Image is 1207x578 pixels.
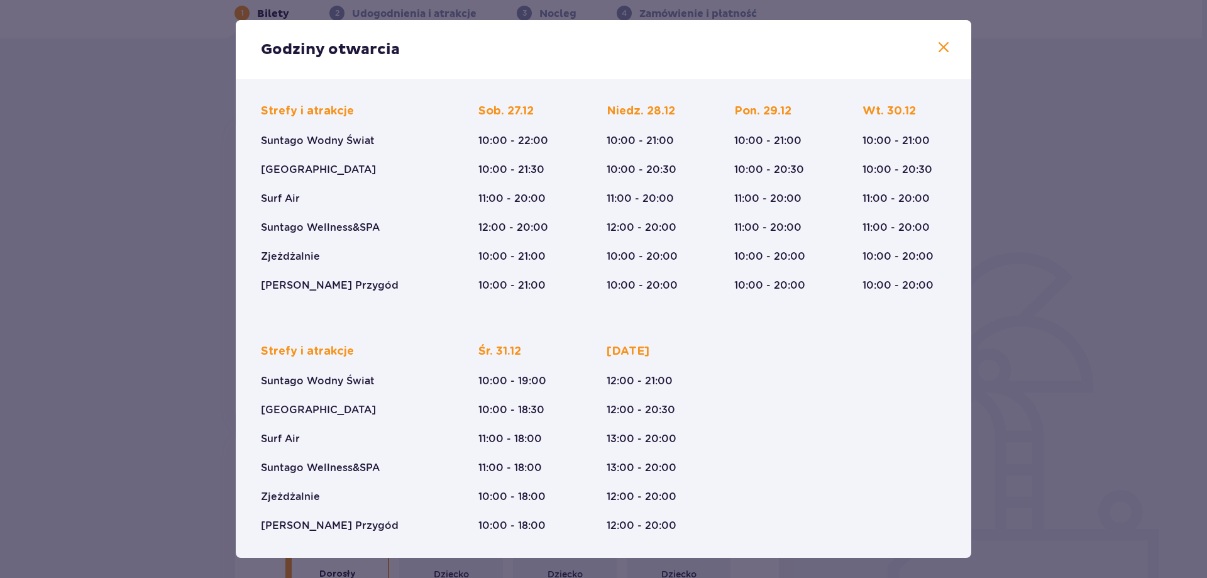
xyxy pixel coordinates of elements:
[478,163,544,177] p: 10:00 - 21:30
[261,344,354,359] p: Strefy i atrakcje
[261,221,380,235] p: Suntago Wellness&SPA
[478,374,546,388] p: 10:00 - 19:00
[478,403,544,417] p: 10:00 - 18:30
[607,344,649,359] p: [DATE]
[734,250,805,264] p: 10:00 - 20:00
[478,279,546,292] p: 10:00 - 21:00
[607,279,678,292] p: 10:00 - 20:00
[261,250,320,264] p: Zjeżdżalnie
[607,221,676,235] p: 12:00 - 20:00
[734,134,802,148] p: 10:00 - 21:00
[261,374,375,388] p: Suntago Wodny Świat
[607,192,674,206] p: 11:00 - 20:00
[734,279,805,292] p: 10:00 - 20:00
[261,163,376,177] p: [GEOGRAPHIC_DATA]
[261,192,300,206] p: Surf Air
[478,344,521,359] p: Śr. 31.12
[478,192,546,206] p: 11:00 - 20:00
[261,134,375,148] p: Suntago Wodny Świat
[734,221,802,235] p: 11:00 - 20:00
[261,279,399,292] p: [PERSON_NAME] Przygód
[607,374,673,388] p: 12:00 - 21:00
[261,403,376,417] p: [GEOGRAPHIC_DATA]
[607,163,676,177] p: 10:00 - 20:30
[607,134,674,148] p: 10:00 - 21:00
[734,163,804,177] p: 10:00 - 20:30
[478,134,548,148] p: 10:00 - 22:00
[478,221,548,235] p: 12:00 - 20:00
[607,250,678,264] p: 10:00 - 20:00
[607,403,675,417] p: 12:00 - 20:30
[478,250,546,264] p: 10:00 - 21:00
[734,192,802,206] p: 11:00 - 20:00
